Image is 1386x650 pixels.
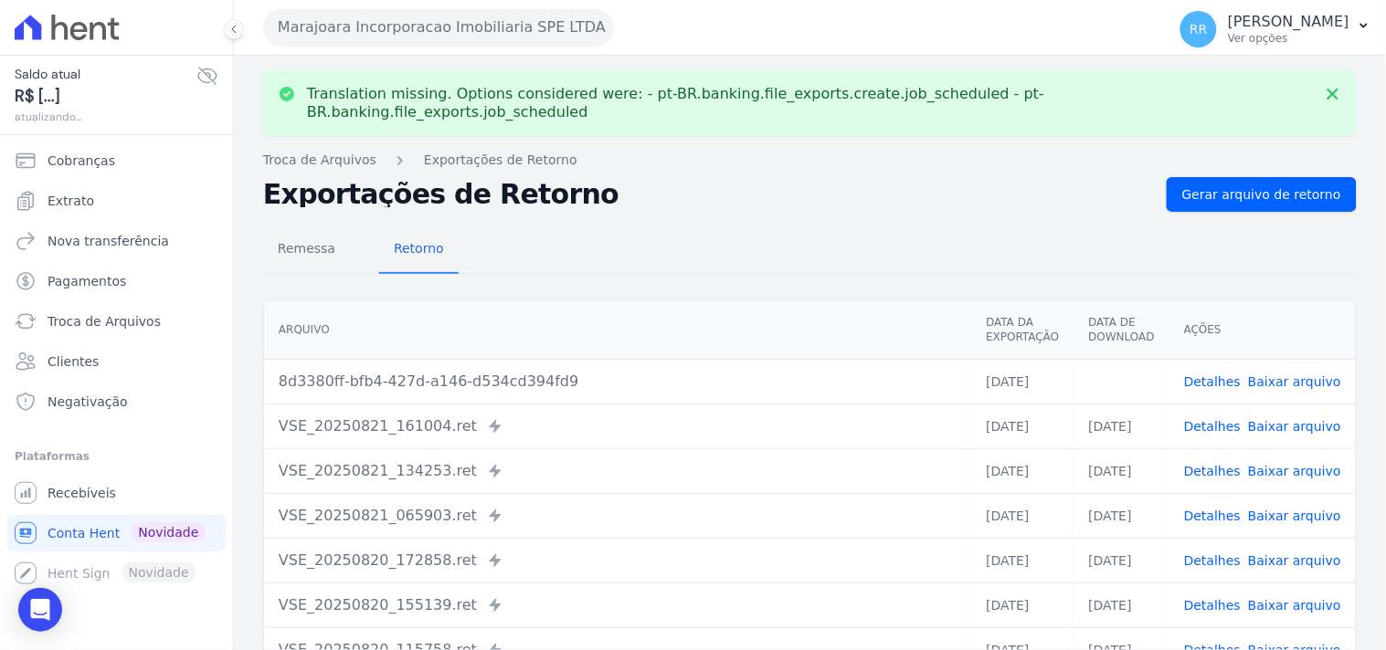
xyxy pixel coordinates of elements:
td: [DATE] [971,404,1074,448]
span: Extrato [48,192,94,210]
nav: Breadcrumb [263,151,1357,170]
a: Detalhes [1184,598,1241,613]
a: Detalhes [1184,508,1241,523]
button: Marajoara Incorporacao Imobiliaria SPE LTDA [263,9,614,46]
h2: Exportações de Retorno [263,182,1152,207]
a: Baixar arquivo [1248,598,1341,613]
span: Recebíveis [48,484,116,502]
p: Ver opções [1228,31,1349,46]
a: Extrato [7,183,226,219]
a: Troca de Arquivos [263,151,376,170]
a: Troca de Arquivos [7,303,226,340]
span: Conta Hent [48,524,120,542]
td: [DATE] [971,493,1074,538]
a: Remessa [263,226,350,274]
p: Translation missing. Options considered were: - pt-BR.banking.file_exports.create.job_scheduled -... [307,85,1313,121]
td: [DATE] [1074,493,1169,538]
a: Clientes [7,343,226,380]
a: Detalhes [1184,374,1241,389]
span: Pagamentos [48,272,126,290]
div: VSE_20250821_065903.ret [279,505,957,527]
span: R$ [...] [15,84,196,109]
div: VSE_20250820_172858.ret [279,550,957,571]
a: Baixar arquivo [1248,419,1341,434]
td: [DATE] [971,448,1074,493]
a: Detalhes [1184,419,1241,434]
td: [DATE] [971,582,1074,627]
td: [DATE] [1074,404,1169,448]
a: Retorno [379,226,459,274]
a: Cobranças [7,142,226,179]
a: Nova transferência [7,223,226,259]
a: Conta Hent Novidade [7,515,226,551]
td: [DATE] [1074,582,1169,627]
span: Troca de Arquivos [48,312,161,330]
div: Open Intercom Messenger [18,588,62,632]
a: Exportações de Retorno [424,151,577,170]
th: Data da Exportação [971,300,1074,360]
a: Negativação [7,383,226,420]
span: Negativação [48,393,128,411]
div: Plataformas [15,446,218,467]
button: RR [PERSON_NAME] Ver opções [1166,4,1386,55]
p: [PERSON_NAME] [1228,13,1349,31]
nav: Sidebar [15,142,218,592]
span: Clientes [48,352,99,371]
td: [DATE] [971,538,1074,582]
a: Gerar arquivo de retorno [1167,177,1357,212]
td: [DATE] [1074,448,1169,493]
span: Saldo atual [15,65,196,84]
span: Nova transferência [48,232,169,250]
td: [DATE] [1074,538,1169,582]
a: Baixar arquivo [1248,464,1341,478]
span: Gerar arquivo de retorno [1182,185,1341,204]
div: VSE_20250820_155139.ret [279,594,957,616]
div: VSE_20250821_134253.ret [279,460,957,482]
a: Baixar arquivo [1248,374,1341,389]
span: Retorno [383,230,455,267]
a: Detalhes [1184,553,1241,568]
th: Ações [1169,300,1356,360]
th: Data de Download [1074,300,1169,360]
a: Detalhes [1184,464,1241,478]
a: Baixar arquivo [1248,508,1341,523]
span: atualizando... [15,109,196,125]
td: [DATE] [971,359,1074,404]
a: Pagamentos [7,263,226,299]
a: Recebíveis [7,475,226,511]
div: 8d3380ff-bfb4-427d-a146-d534cd394fd9 [279,371,957,393]
th: Arquivo [264,300,971,360]
span: Novidade [131,522,206,542]
span: Cobranças [48,152,115,170]
span: Remessa [267,230,346,267]
a: Baixar arquivo [1248,553,1341,568]
div: VSE_20250821_161004.ret [279,415,957,437]
span: RR [1190,23,1207,36]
